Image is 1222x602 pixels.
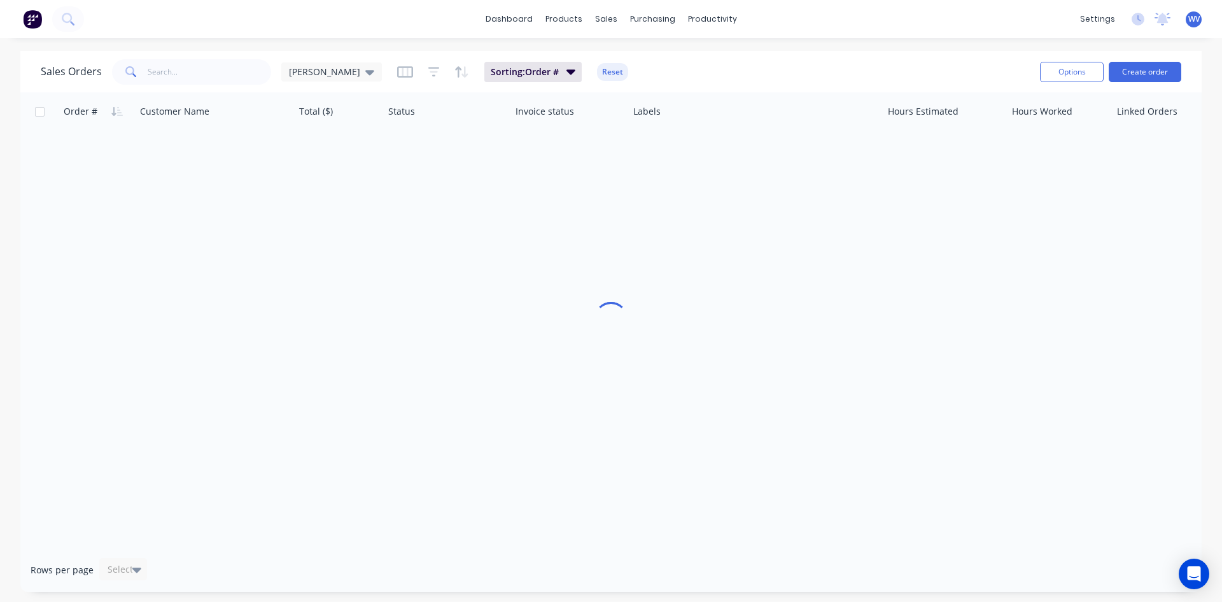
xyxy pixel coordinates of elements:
h1: Sales Orders [41,66,102,78]
div: Open Intercom Messenger [1179,559,1209,589]
div: Linked Orders [1117,105,1177,118]
a: dashboard [479,10,539,29]
div: Customer Name [140,105,209,118]
button: Options [1040,62,1104,82]
button: Create order [1109,62,1181,82]
div: sales [589,10,624,29]
input: Search... [148,59,272,85]
span: Sorting: Order # [491,66,559,78]
div: settings [1074,10,1121,29]
div: Invoice status [516,105,574,118]
span: WV [1188,13,1200,25]
div: Order # [64,105,97,118]
div: Total ($) [299,105,333,118]
button: Sorting:Order # [484,62,582,82]
div: Hours Worked [1012,105,1072,118]
span: [PERSON_NAME] [289,65,360,78]
span: Rows per page [31,564,94,577]
div: Select... [108,563,141,576]
button: Reset [597,63,628,81]
div: Labels [633,105,661,118]
img: Factory [23,10,42,29]
div: purchasing [624,10,682,29]
div: productivity [682,10,743,29]
div: products [539,10,589,29]
div: Status [388,105,415,118]
div: Hours Estimated [888,105,959,118]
